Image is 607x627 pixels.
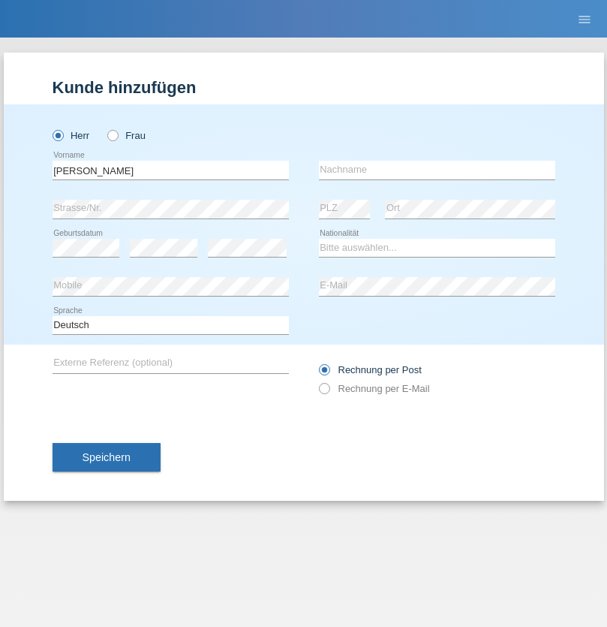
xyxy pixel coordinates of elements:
[569,14,599,23] a: menu
[319,383,430,394] label: Rechnung per E-Mail
[83,451,131,463] span: Speichern
[53,78,555,97] h1: Kunde hinzufügen
[319,383,329,402] input: Rechnung per E-Mail
[107,130,146,141] label: Frau
[577,12,592,27] i: menu
[53,443,161,472] button: Speichern
[53,130,90,141] label: Herr
[53,130,62,140] input: Herr
[107,130,117,140] input: Frau
[319,364,422,375] label: Rechnung per Post
[319,364,329,383] input: Rechnung per Post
